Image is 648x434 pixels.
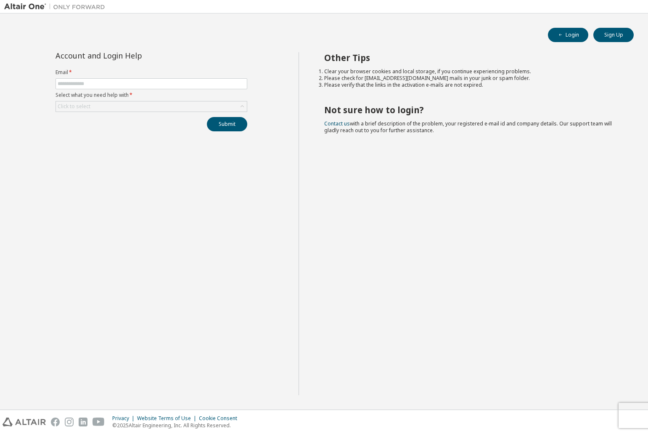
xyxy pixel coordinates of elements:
li: Please check for [EMAIL_ADDRESS][DOMAIN_NAME] mails in your junk or spam folder. [324,75,619,82]
label: Select what you need help with [56,92,247,99]
span: with a brief description of the problem, your registered e-mail id and company details. Our suppo... [324,120,612,134]
img: youtube.svg [93,418,105,426]
h2: Other Tips [324,52,619,63]
img: facebook.svg [51,418,60,426]
div: Click to select [58,103,90,110]
div: Website Terms of Use [137,415,199,422]
img: linkedin.svg [79,418,87,426]
button: Sign Up [593,28,634,42]
img: Altair One [4,3,109,11]
div: Account and Login Help [56,52,209,59]
li: Please verify that the links in the activation e-mails are not expired. [324,82,619,88]
h2: Not sure how to login? [324,104,619,115]
a: Contact us [324,120,350,127]
div: Privacy [112,415,137,422]
img: altair_logo.svg [3,418,46,426]
button: Login [548,28,588,42]
div: Click to select [56,101,247,112]
label: Email [56,69,247,76]
p: © 2025 Altair Engineering, Inc. All Rights Reserved. [112,422,242,429]
li: Clear your browser cookies and local storage, if you continue experiencing problems. [324,68,619,75]
img: instagram.svg [65,418,74,426]
button: Submit [207,117,247,131]
div: Cookie Consent [199,415,242,422]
